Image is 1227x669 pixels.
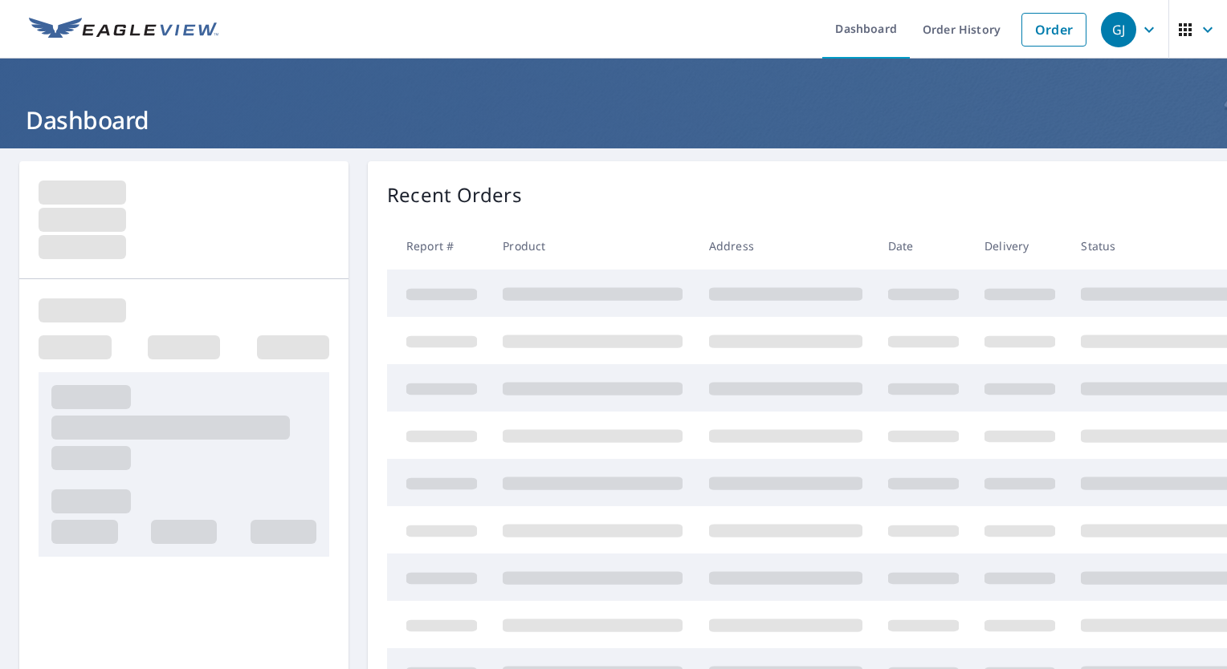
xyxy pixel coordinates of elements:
h1: Dashboard [19,103,1208,136]
p: Recent Orders [387,180,522,209]
a: Order [1021,13,1086,47]
div: GJ [1101,12,1136,47]
th: Report # [387,222,490,270]
th: Product [490,222,695,270]
th: Date [875,222,972,270]
th: Delivery [972,222,1068,270]
th: Address [696,222,875,270]
img: EV Logo [29,18,218,42]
